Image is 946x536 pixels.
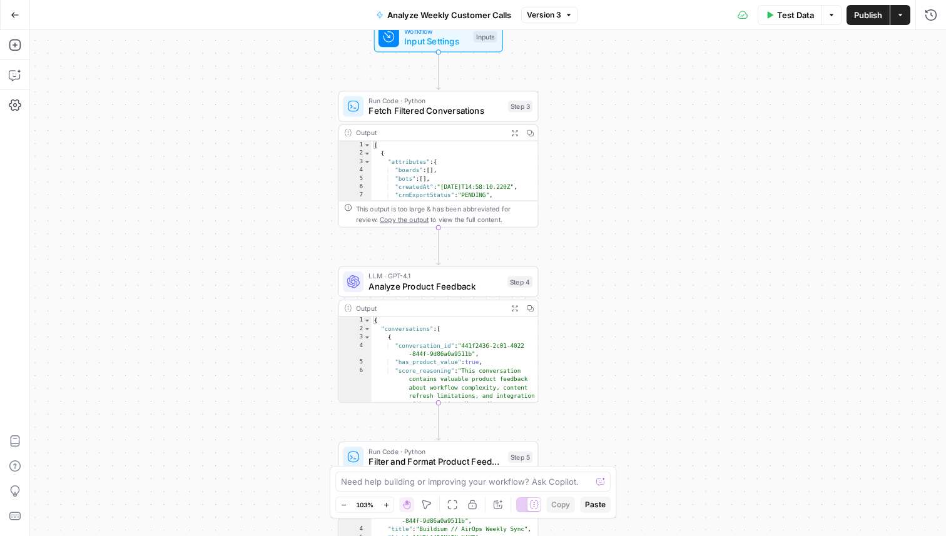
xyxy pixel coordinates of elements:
button: Copy [546,497,575,513]
span: Version 3 [527,9,561,21]
button: Publish [847,5,890,25]
g: Edge from step_3 to step_4 [437,228,440,265]
div: 1 [339,141,372,149]
span: Copy the output [380,215,429,223]
div: LLM · GPT-4.1Analyze Product FeedbackStep 4Output{ "conversations":[ { "conversation_id":"441f243... [338,266,539,403]
div: WorkflowInput SettingsInputs [338,21,539,52]
span: Analyze Product Feedback [369,280,502,293]
button: Paste [580,497,611,513]
span: Analyze Weekly Customer Calls [387,9,511,21]
span: Run Code · Python [369,96,502,106]
span: Workflow [404,26,468,36]
span: LLM · GPT-4.1 [369,271,502,281]
span: Toggle code folding, rows 2 through 181 [364,149,370,158]
span: Publish [854,9,882,21]
span: Toggle code folding, rows 1 through 182 [364,141,370,149]
span: Test Data [777,9,814,21]
div: Step 3 [508,101,532,113]
div: 6 [339,367,372,467]
div: 2 [339,149,372,158]
div: Step 5 [508,451,532,463]
span: Toggle code folding, rows 2 through 329 [364,325,370,333]
button: Analyze Weekly Customer Calls [369,5,519,25]
g: Edge from step_4 to step_5 [437,403,440,440]
span: Fetch Filtered Conversations [369,104,502,118]
div: 4 [339,166,372,174]
div: 8 [339,200,372,216]
span: Filter and Format Product Feedback [369,455,502,468]
div: This output is too large & has been abbreviated for review. to view the full content. [356,204,532,225]
div: Run Code · PythonFetch Filtered ConversationsStep 3Output[ { "attributes":{ "boards":[], "bots":[... [338,91,539,228]
g: Edge from start to step_3 [437,52,440,89]
div: 3 [339,333,372,341]
div: 3 [339,158,372,166]
div: 7 [339,191,372,200]
span: Toggle code folding, rows 1 through 330 [364,316,370,325]
div: 5 [339,174,372,183]
span: Input Settings [404,35,468,48]
div: Step 4 [507,276,532,288]
div: 4 [339,525,372,533]
button: Version 3 [521,7,578,23]
span: 103% [356,500,374,510]
div: 5 [339,358,372,367]
div: Output [356,303,503,313]
span: Run Code · Python [369,446,502,456]
div: 4 [339,341,372,358]
button: Test Data [758,5,821,25]
span: Toggle code folding, rows 3 through 17 [364,333,370,341]
span: Toggle code folding, rows 3 through 180 [364,158,370,166]
div: Inputs [473,31,497,43]
div: 1 [339,316,372,325]
span: Paste [585,499,606,510]
div: Output [356,128,503,138]
span: Copy [551,499,570,510]
div: 2 [339,325,372,333]
div: 6 [339,183,372,191]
